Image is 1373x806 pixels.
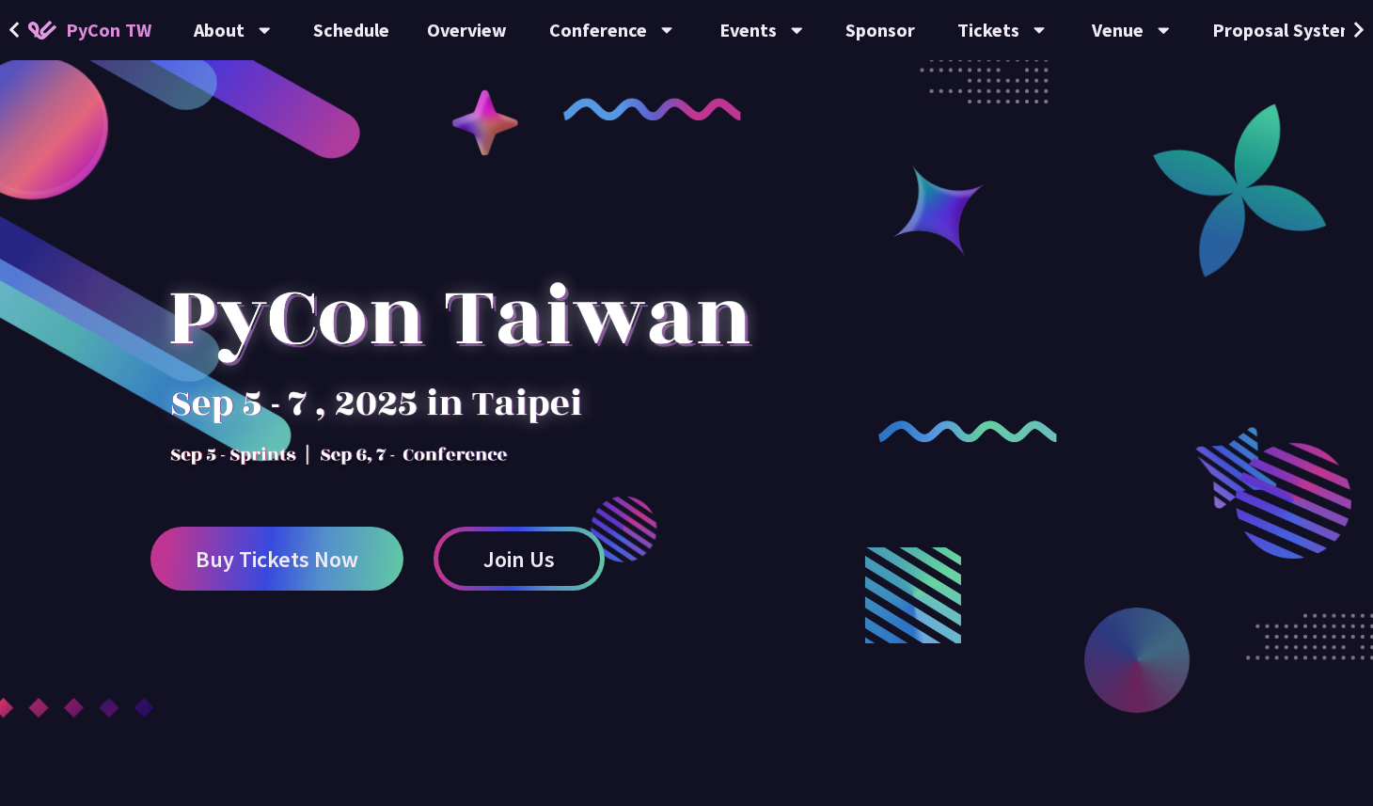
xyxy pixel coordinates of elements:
[878,420,1057,443] img: curly-2.e802c9f.png
[196,547,358,571] span: Buy Tickets Now
[563,98,742,120] img: curly-1.ebdbada.png
[483,547,555,571] span: Join Us
[9,7,170,54] a: PyCon TW
[434,527,605,591] a: Join Us
[150,527,403,591] a: Buy Tickets Now
[66,16,151,44] span: PyCon TW
[28,21,56,40] img: Home icon of PyCon TW 2025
